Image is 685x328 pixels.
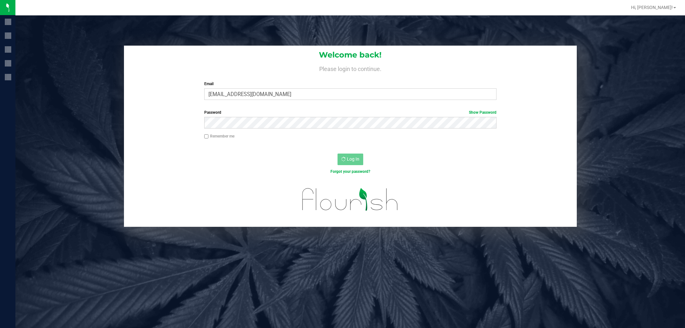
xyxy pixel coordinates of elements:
input: Remember me [204,134,209,139]
h1: Welcome back! [124,51,577,59]
img: flourish_logo.svg [294,181,407,217]
a: Show Password [469,110,496,115]
button: Log In [338,154,363,165]
span: Password [204,110,221,115]
h4: Please login to continue. [124,64,577,72]
label: Email [204,81,496,87]
a: Forgot your password? [330,169,370,174]
label: Remember me [204,133,234,139]
span: Log In [347,156,359,162]
span: Hi, [PERSON_NAME]! [631,5,673,10]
